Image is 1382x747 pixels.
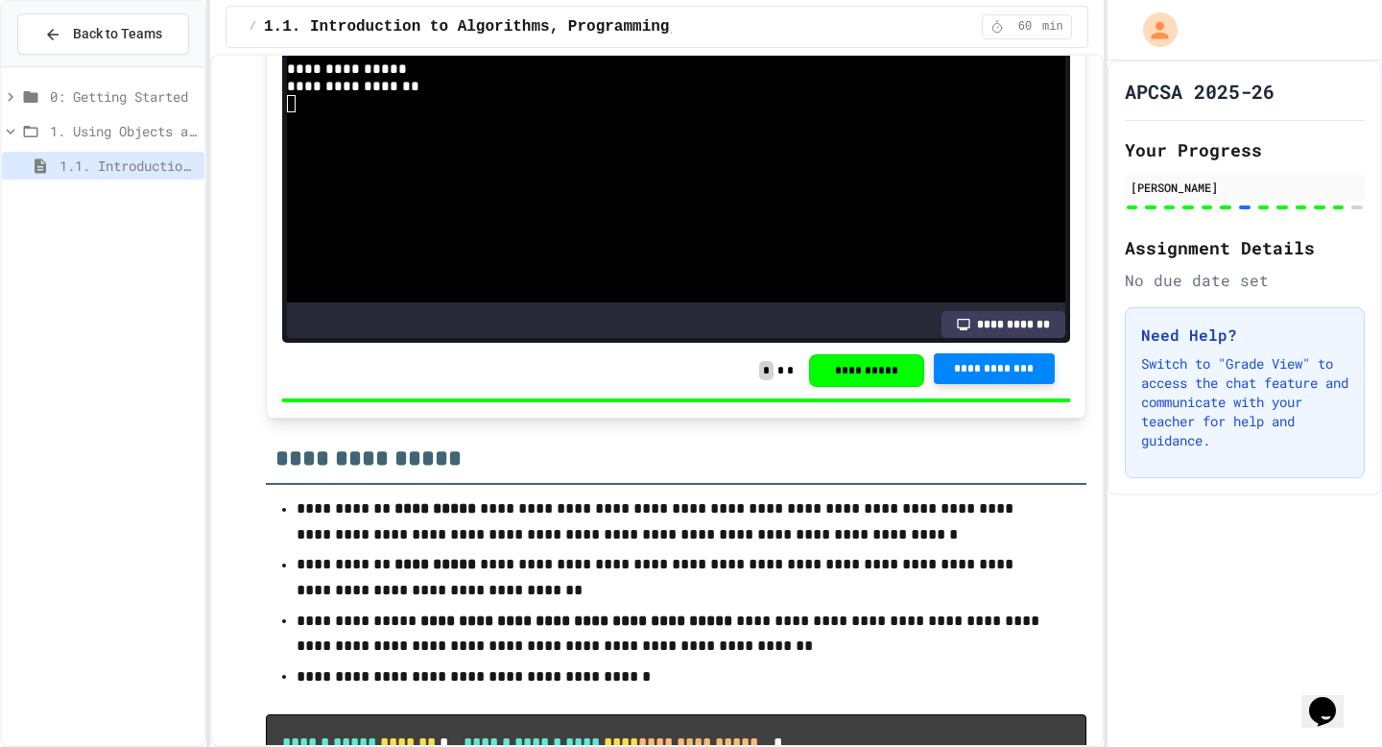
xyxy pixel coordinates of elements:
span: 1.1. Introduction to Algorithms, Programming, and Compilers [60,156,197,176]
p: Switch to "Grade View" to access the chat feature and communicate with your teacher for help and ... [1141,354,1348,450]
span: min [1042,19,1063,35]
h2: Your Progress [1125,136,1365,163]
span: Back to Teams [73,24,162,44]
div: My Account [1123,8,1182,52]
h1: APCSA 2025-26 [1125,78,1275,105]
span: 0: Getting Started [50,86,197,107]
span: 1. Using Objects and Methods [50,121,197,141]
h3: Need Help? [1141,324,1348,347]
span: / [250,19,256,35]
iframe: chat widget [1301,670,1363,728]
h2: Assignment Details [1125,234,1365,261]
span: 60 [1010,19,1040,35]
span: 1.1. Introduction to Algorithms, Programming, and Compilers [264,15,808,38]
div: No due date set [1125,269,1365,292]
div: [PERSON_NAME] [1131,179,1359,196]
